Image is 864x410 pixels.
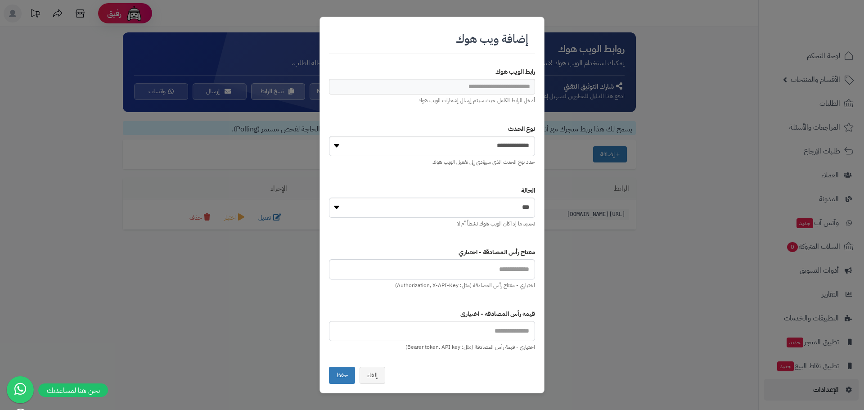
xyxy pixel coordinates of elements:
[329,68,535,77] label: رابط الويب هوك
[329,310,535,319] label: قيمة رأس المصادقة - اختياري
[329,125,535,134] label: نوع الحدث
[329,97,535,104] div: أدخل الرابط الكامل حيث سيتم إرسال إشعارات الويب هوك
[329,248,535,257] label: مفتاح رأس المصادقة - اختياري
[456,33,528,45] h2: إضافة ويب هوك
[329,158,535,166] div: حدد نوع الحدث الذي سيؤدي إلى تفعيل الويب هوك
[329,220,535,228] div: تحديد ما إذا كان الويب هوك نشطاً أم لا
[329,282,535,289] div: اختياري - مفتاح رأس المصادقة (مثل: Authorization, X-API-Key)
[329,343,535,351] div: اختياري - قيمة رأس المصادقة (مثل: Bearer token, API key)
[329,186,535,195] label: الحالة
[360,367,385,384] button: إلغاء
[329,367,355,384] button: حفظ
